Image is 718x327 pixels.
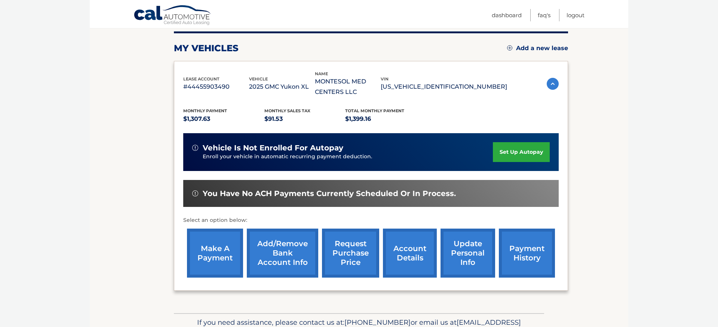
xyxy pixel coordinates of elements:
[264,108,310,113] span: Monthly sales Tax
[344,318,411,327] span: [PHONE_NUMBER]
[383,229,437,278] a: account details
[567,9,584,21] a: Logout
[499,229,555,278] a: payment history
[381,82,507,92] p: [US_VEHICLE_IDENTIFICATION_NUMBER]
[538,9,550,21] a: FAQ's
[315,76,381,97] p: MONTESOL MED CENTERS LLC
[134,5,212,27] a: Cal Automotive
[249,76,268,82] span: vehicle
[264,114,346,124] p: $91.53
[187,229,243,278] a: make a payment
[183,114,264,124] p: $1,307.63
[203,143,343,153] span: vehicle is not enrolled for autopay
[174,43,239,54] h2: my vehicles
[183,216,559,225] p: Select an option below:
[203,189,456,198] span: You have no ACH payments currently scheduled or in process.
[192,145,198,151] img: alert-white.svg
[249,82,315,92] p: 2025 GMC Yukon XL
[492,9,522,21] a: Dashboard
[381,76,389,82] span: vin
[441,229,495,278] a: update personal info
[247,229,318,278] a: Add/Remove bank account info
[183,76,220,82] span: lease account
[345,114,426,124] p: $1,399.16
[183,108,227,113] span: Monthly Payment
[192,190,198,196] img: alert-white.svg
[345,108,404,113] span: Total Monthly Payment
[547,78,559,90] img: accordion-active.svg
[493,142,550,162] a: set up autopay
[507,45,568,52] a: Add a new lease
[203,153,493,161] p: Enroll your vehicle in automatic recurring payment deduction.
[183,82,249,92] p: #44455903490
[315,71,328,76] span: name
[507,45,512,51] img: add.svg
[322,229,379,278] a: request purchase price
